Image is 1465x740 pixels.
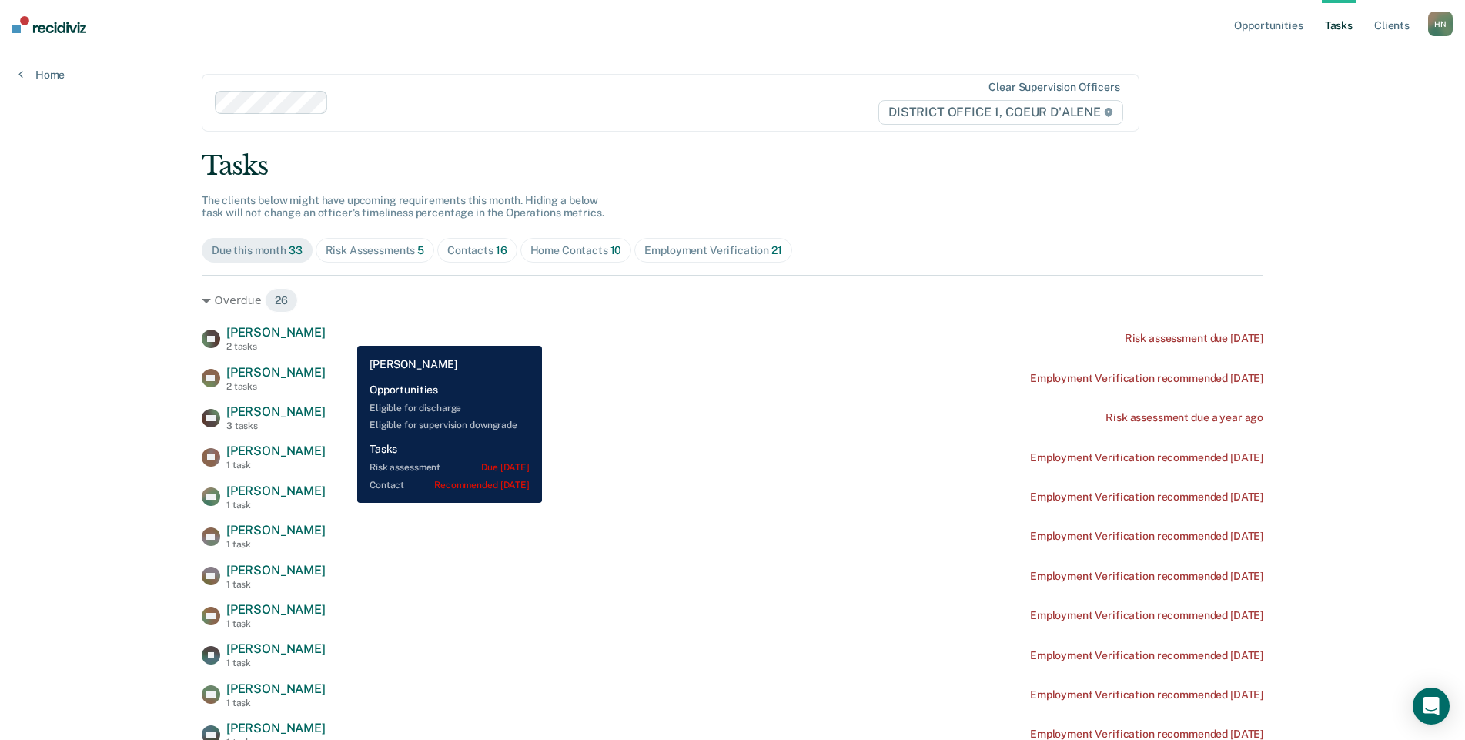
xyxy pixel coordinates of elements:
div: 2 tasks [226,381,326,392]
div: Employment Verification recommended [DATE] [1030,530,1263,543]
span: 21 [771,244,782,256]
div: Employment Verification recommended [DATE] [1030,491,1263,504]
div: Employment Verification recommended [DATE] [1030,570,1263,583]
div: 1 task [226,658,326,668]
div: Employment Verification recommended [DATE] [1030,688,1263,701]
span: [PERSON_NAME] [226,721,326,735]
div: 1 task [226,460,326,470]
button: HN [1428,12,1453,36]
div: 2 tasks [226,341,326,352]
div: Home Contacts [530,244,622,257]
div: Employment Verification [644,244,781,257]
div: 1 task [226,698,326,708]
span: [PERSON_NAME] [226,681,326,696]
div: Risk assessment due [DATE] [1125,332,1263,345]
span: 33 [289,244,303,256]
span: 16 [496,244,507,256]
img: Recidiviz [12,16,86,33]
span: [PERSON_NAME] [226,641,326,656]
div: Employment Verification recommended [DATE] [1030,451,1263,464]
span: The clients below might have upcoming requirements this month. Hiding a below task will not chang... [202,194,604,219]
span: [PERSON_NAME] [226,602,326,617]
div: 3 tasks [226,420,326,431]
div: Contacts [447,244,507,257]
a: Home [18,68,65,82]
div: 1 task [226,618,326,629]
span: 10 [610,244,622,256]
span: [PERSON_NAME] [226,523,326,537]
div: Risk Assessments [326,244,425,257]
span: [PERSON_NAME] [226,563,326,578]
div: Due this month [212,244,303,257]
div: Clear supervision officers [988,81,1119,94]
span: [PERSON_NAME] [226,365,326,380]
div: 1 task [226,500,326,511]
div: Tasks [202,150,1263,182]
div: Open Intercom Messenger [1413,688,1450,725]
span: DISTRICT OFFICE 1, COEUR D'ALENE [878,100,1123,125]
span: [PERSON_NAME] [226,404,326,419]
div: Risk assessment due a year ago [1105,411,1263,424]
div: 1 task [226,539,326,550]
div: Employment Verification recommended [DATE] [1030,649,1263,662]
span: 5 [417,244,424,256]
div: Employment Verification recommended [DATE] [1030,609,1263,622]
div: Overdue 26 [202,288,1263,313]
div: H N [1428,12,1453,36]
span: [PERSON_NAME] [226,444,326,458]
span: 26 [265,288,298,313]
span: [PERSON_NAME] [226,325,326,340]
div: Employment Verification recommended [DATE] [1030,372,1263,385]
div: 1 task [226,579,326,590]
span: [PERSON_NAME] [226,484,326,498]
